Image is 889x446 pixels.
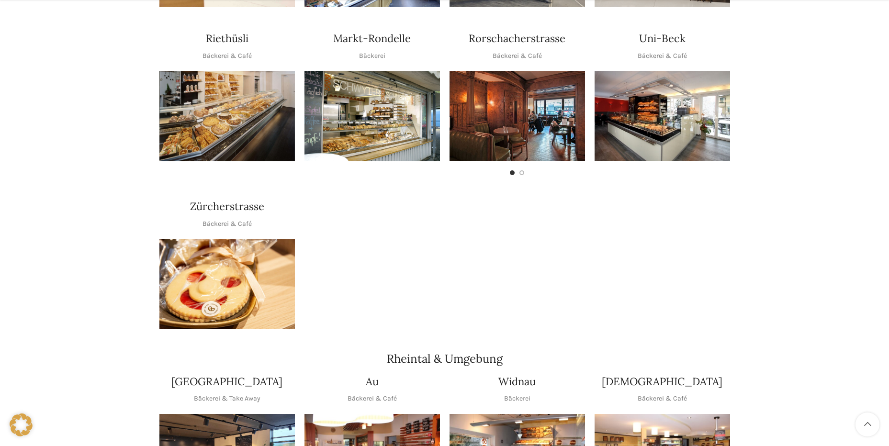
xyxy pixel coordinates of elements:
h4: Riethüsli [206,31,248,46]
p: Bäckerei [504,393,530,404]
div: 1 / 2 [450,71,585,161]
p: Bäckerei & Café [203,51,252,61]
h4: Uni-Beck [639,31,686,46]
h4: Au [366,374,379,389]
div: 1 / 1 [159,71,295,161]
p: Bäckerei & Take Away [194,393,260,404]
img: Rondelle_1 [304,71,440,161]
img: schwyter-38 [159,239,295,329]
h4: Zürcherstrasse [190,199,264,214]
p: Bäckerei [359,51,385,61]
h2: Rheintal & Umgebung [159,353,730,365]
h4: [GEOGRAPHIC_DATA] [171,374,282,389]
div: 1 / 1 [159,239,295,329]
p: Bäckerei & Café [493,51,542,61]
p: Bäckerei & Café [348,393,397,404]
h4: Rorschacherstrasse [469,31,565,46]
img: Riethüsli-2 [159,71,295,161]
h4: [DEMOGRAPHIC_DATA] [602,374,722,389]
h4: Markt-Rondelle [333,31,411,46]
img: rechts_09-1 [595,71,730,161]
li: Go to slide 1 [510,170,515,175]
p: Bäckerei & Café [203,219,252,229]
h4: Widnau [498,374,536,389]
p: Bäckerei & Café [638,393,687,404]
img: Rorschacherstrasse [450,71,585,161]
div: 1 / 1 [595,71,730,161]
div: 1 / 1 [304,71,440,161]
li: Go to slide 2 [519,170,524,175]
a: Scroll to top button [855,413,879,436]
p: Bäckerei & Café [638,51,687,61]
